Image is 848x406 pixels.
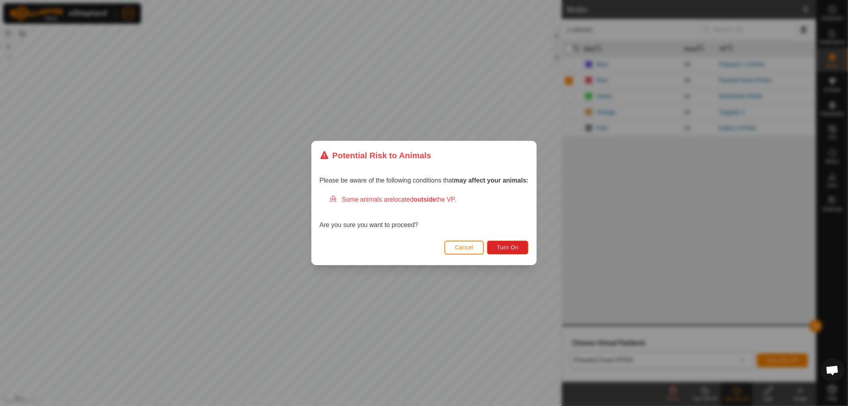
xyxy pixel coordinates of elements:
[320,195,529,230] div: Are you sure you want to proceed?
[497,244,518,251] span: Turn On
[821,358,844,382] div: Open chat
[329,195,529,204] div: Some animals are
[320,177,529,184] span: Please be aware of the following conditions that
[487,241,528,254] button: Turn On
[444,241,484,254] button: Cancel
[454,177,529,184] strong: may affect your animals:
[320,149,431,161] div: Potential Risk to Animals
[393,196,456,203] span: located the VP.
[455,244,473,251] span: Cancel
[413,196,436,203] strong: outside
